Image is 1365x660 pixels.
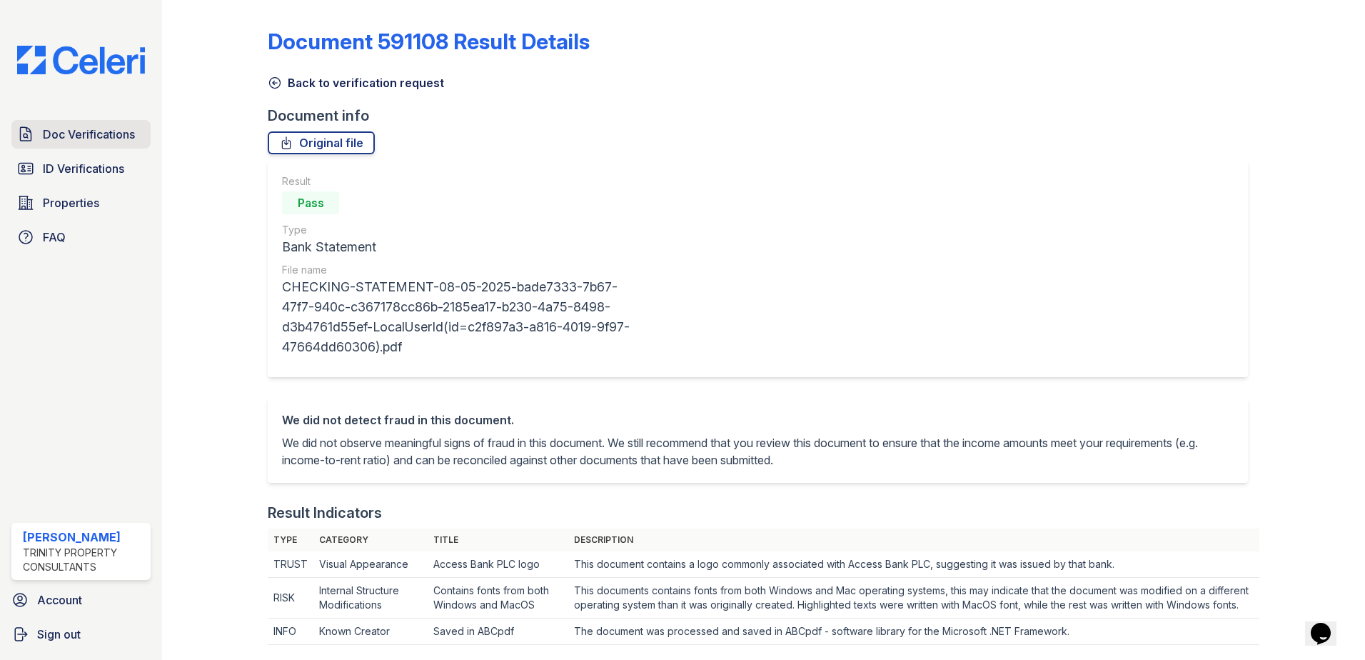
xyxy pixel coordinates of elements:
[313,619,428,645] td: Known Creator
[282,277,648,357] div: CHECKING-STATEMENT-08-05-2025-bade7333-7b67-47f7-940c-c367178cc86b-2185ea17-b230-4a75-8498-d3b476...
[43,229,66,246] span: FAQ
[268,106,1259,126] div: Document info
[282,263,648,277] div: File name
[268,619,313,645] td: INFO
[282,223,648,237] div: Type
[282,191,339,214] div: Pass
[23,546,145,574] div: Trinity Property Consultants
[313,529,428,551] th: Category
[11,223,151,251] a: FAQ
[568,529,1259,551] th: Description
[11,189,151,217] a: Properties
[568,619,1259,645] td: The document was processed and saved in ABCpdf - software library for the Microsoft .NET Framework.
[282,434,1234,469] p: We did not observe meaningful signs of fraud in this document. We still recommend that you review...
[428,529,568,551] th: Title
[282,174,648,189] div: Result
[268,578,313,619] td: RISK
[428,551,568,578] td: Access Bank PLC logo
[268,529,313,551] th: Type
[268,503,382,523] div: Result Indicators
[428,578,568,619] td: Contains fonts from both Windows and MacOS
[43,160,124,177] span: ID Verifications
[37,591,82,609] span: Account
[11,120,151,149] a: Doc Verifications
[6,46,156,74] img: CE_Logo_Blue-a8612792a0a2168367f1c8372b55b34899dd931a85d93a1a3d3e32e68fde9ad4.png
[268,74,444,91] a: Back to verification request
[6,586,156,614] a: Account
[37,626,81,643] span: Sign out
[313,578,428,619] td: Internal Structure Modifications
[282,411,1234,429] div: We did not detect fraud in this document.
[23,529,145,546] div: [PERSON_NAME]
[568,578,1259,619] td: This documents contains fonts from both Windows and Mac operating systems, this may indicate that...
[268,29,590,54] a: Document 591108 Result Details
[43,126,135,143] span: Doc Verifications
[428,619,568,645] td: Saved in ABCpdf
[1305,603,1351,646] iframe: chat widget
[268,551,313,578] td: TRUST
[43,194,99,211] span: Properties
[282,237,648,257] div: Bank Statement
[268,131,375,154] a: Original file
[568,551,1259,578] td: This document contains a logo commonly associated with Access Bank PLC, suggesting it was issued ...
[6,620,156,649] a: Sign out
[11,154,151,183] a: ID Verifications
[313,551,428,578] td: Visual Appearance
